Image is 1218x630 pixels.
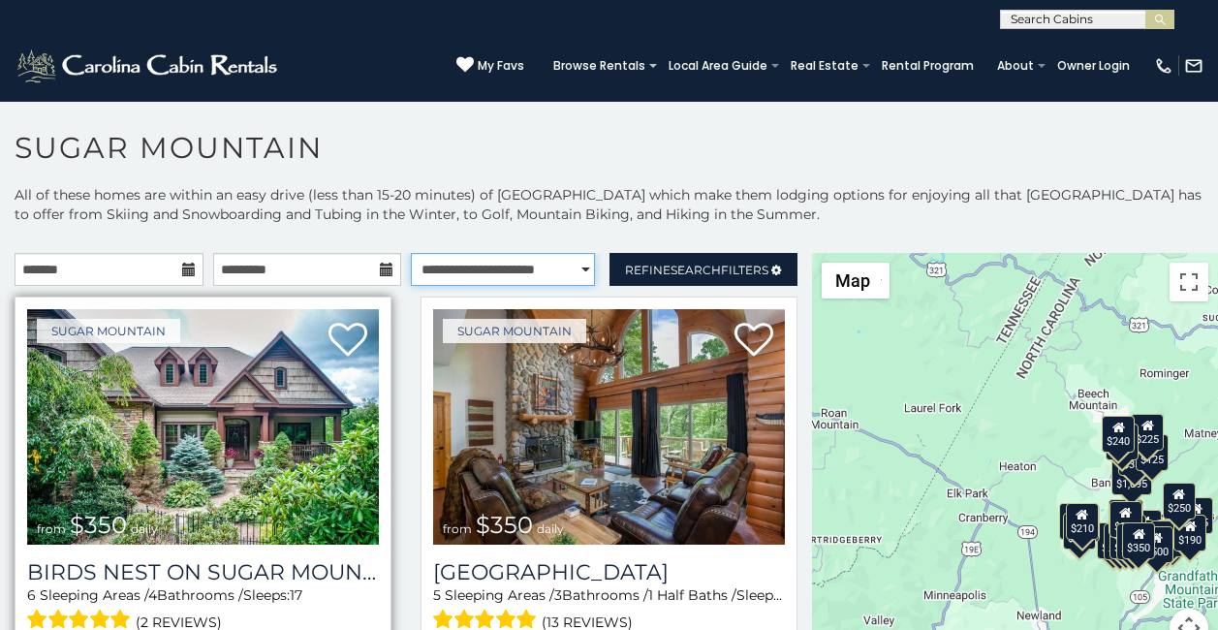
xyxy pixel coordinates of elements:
a: Birds Nest On Sugar Mountain from $350 daily [27,309,379,545]
a: Real Estate [781,52,868,79]
a: Birds Nest On Sugar Mountain [27,559,379,585]
div: $155 [1179,497,1212,534]
a: [GEOGRAPHIC_DATA] [433,559,785,585]
div: $200 [1128,510,1161,547]
span: 4 [148,586,157,604]
a: My Favs [456,56,524,76]
span: daily [131,521,158,536]
div: $210 [1065,502,1098,539]
img: Birds Nest On Sugar Mountain [27,309,379,545]
div: $225 [1066,505,1099,542]
div: $500 [1140,526,1172,563]
div: $190 [1173,514,1206,551]
span: from [37,521,66,536]
a: Add to favorites [734,321,773,362]
span: $350 [476,511,533,539]
a: Sugar Mountain [37,319,180,343]
div: $300 [1109,500,1141,537]
img: phone-regular-white.png [1154,56,1173,76]
div: $240 [1102,416,1135,453]
span: from [443,521,472,536]
button: Change map style [822,263,890,299]
img: mail-regular-white.png [1184,56,1203,76]
a: Browse Rentals [544,52,655,79]
span: My Favs [478,57,524,75]
button: Toggle fullscreen view [1170,263,1208,301]
div: $155 [1104,522,1137,559]
a: Owner Login [1047,52,1140,79]
a: Local Area Guide [659,52,777,79]
div: $195 [1149,520,1182,557]
h3: Grouse Moor Lodge [433,559,785,585]
div: $350 [1117,438,1150,475]
a: Rental Program [872,52,984,79]
div: $350 [1122,522,1155,559]
div: $250 [1162,482,1195,519]
span: 5 [433,586,441,604]
img: White-1-2.png [15,47,283,85]
div: $355 [1063,512,1096,549]
span: Search [671,263,721,277]
a: Grouse Moor Lodge from $350 daily [433,309,785,545]
a: Add to favorites [328,321,367,362]
a: About [987,52,1044,79]
div: $350 [1115,523,1148,560]
div: $175 [1109,522,1142,559]
span: 1 Half Baths / [648,586,736,604]
span: 3 [554,586,562,604]
a: Sugar Mountain [443,319,586,343]
div: $190 [1108,499,1140,536]
span: 12 [783,586,796,604]
img: Grouse Moor Lodge [433,309,785,545]
div: $240 [1058,502,1091,539]
span: $350 [70,511,127,539]
div: $1,095 [1110,458,1151,495]
span: 6 [27,586,36,604]
div: $170 [1105,423,1138,459]
span: daily [537,521,564,536]
div: $225 [1131,414,1164,451]
div: $125 [1135,434,1168,471]
span: Refine Filters [625,263,768,277]
a: RefineSearchFilters [609,253,798,286]
span: 17 [290,586,302,604]
span: Map [835,270,870,291]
